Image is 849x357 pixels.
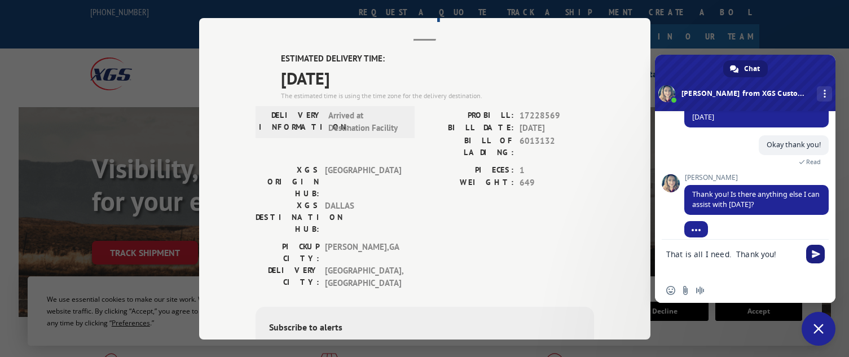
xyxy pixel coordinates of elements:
[259,109,323,134] label: DELIVERY INFORMATION:
[256,164,319,199] label: XGS ORIGIN HUB:
[666,240,802,278] textarea: Compose your message...
[281,52,594,65] label: ESTIMATED DELIVERY TIME:
[325,240,401,264] span: [PERSON_NAME] , GA
[806,158,821,166] span: Read
[325,164,401,199] span: [GEOGRAPHIC_DATA]
[723,60,768,77] a: Chat
[325,264,401,289] span: [GEOGRAPHIC_DATA] , [GEOGRAPHIC_DATA]
[328,109,404,134] span: Arrived at Destination Facility
[520,109,594,122] span: 17228569
[425,134,514,158] label: BILL OF LADING:
[520,177,594,189] span: 649
[744,60,760,77] span: Chat
[767,140,821,149] span: Okay thank you!
[256,240,319,264] label: PICKUP CITY:
[325,199,401,235] span: DALLAS
[806,245,825,263] span: Send
[281,90,594,100] div: The estimated time is using the time zone for the delivery destination.
[256,3,594,24] h2: Track Shipment
[281,65,594,90] span: [DATE]
[256,199,319,235] label: XGS DESTINATION HUB:
[425,164,514,177] label: PIECES:
[802,312,835,346] a: Close chat
[425,109,514,122] label: PROBILL:
[696,286,705,295] span: Audio message
[520,122,594,135] span: [DATE]
[684,174,829,182] span: [PERSON_NAME]
[425,122,514,135] label: BILL DATE:
[520,164,594,177] span: 1
[256,264,319,289] label: DELIVERY CITY:
[425,177,514,189] label: WEIGHT:
[520,134,594,158] span: 6013132
[692,189,820,209] span: Thank you! Is there anything else I can assist with [DATE]?
[269,320,580,336] div: Subscribe to alerts
[666,286,675,295] span: Insert an emoji
[681,286,690,295] span: Send a file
